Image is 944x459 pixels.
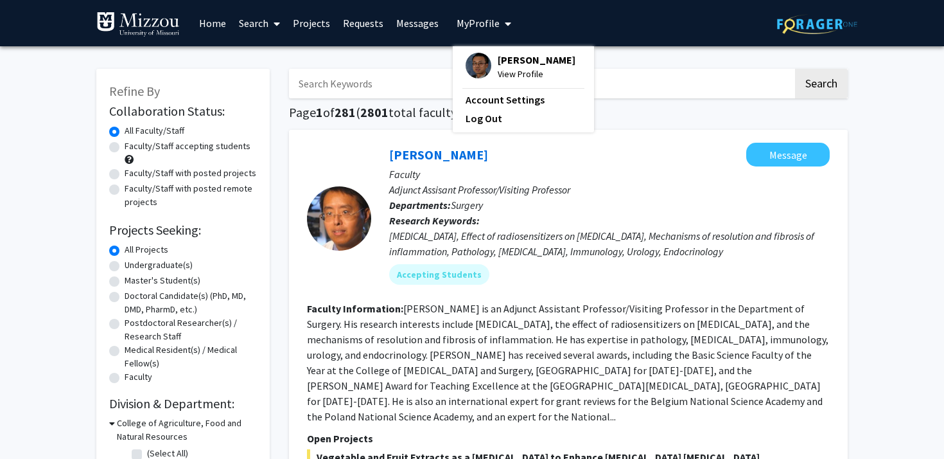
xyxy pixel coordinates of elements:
b: Departments: [389,199,451,212]
mat-chip: Accepting Students [389,264,489,285]
h1: Page of ( total faculty/staff results) [289,105,848,120]
h3: College of Agriculture, Food and Natural Resources [117,417,257,444]
h2: Division & Department: [109,396,257,411]
img: ForagerOne Logo [777,14,857,34]
a: Messages [390,1,445,46]
img: University of Missouri Logo [96,12,180,37]
label: Faculty/Staff with posted remote projects [125,182,257,209]
span: 281 [335,104,356,120]
label: Master's Student(s) [125,274,200,287]
img: Profile Picture [466,53,491,78]
span: 2801 [360,104,389,120]
div: Profile Picture[PERSON_NAME]View Profile [466,53,575,81]
span: Refine By [109,83,160,99]
button: Message Yujiang Fang [746,143,830,166]
label: Doctoral Candidate(s) (PhD, MD, DMD, PharmD, etc.) [125,289,257,316]
span: 1 [316,104,323,120]
label: Faculty/Staff accepting students [125,139,250,153]
button: Search [795,69,848,98]
a: Search [232,1,286,46]
label: All Projects [125,243,168,256]
span: View Profile [498,67,575,81]
label: Undergraduate(s) [125,258,193,272]
label: Medical Resident(s) / Medical Fellow(s) [125,343,257,370]
b: Research Keywords: [389,214,480,227]
h2: Projects Seeking: [109,222,257,238]
span: [PERSON_NAME] [498,53,575,67]
span: My Profile [457,17,500,30]
a: Home [193,1,232,46]
label: All Faculty/Staff [125,124,184,138]
p: Open Projects [307,431,830,446]
label: Postdoctoral Researcher(s) / Research Staff [125,316,257,343]
a: Requests [337,1,390,46]
p: Adjunct Assisant Professor/Visiting Professor [389,182,830,197]
span: Surgery [451,199,483,212]
a: Account Settings [466,92,581,107]
fg-read-more: [PERSON_NAME] is an Adjunct Assistant Professor/Visiting Professor in the Department of Surgery. ... [307,302,828,423]
b: Faculty Information: [307,302,403,315]
label: Faculty [125,370,152,384]
iframe: Chat [10,401,55,449]
input: Search Keywords [289,69,793,98]
a: Projects [286,1,337,46]
label: Faculty/Staff with posted projects [125,166,256,180]
a: Log Out [466,111,581,126]
div: [MEDICAL_DATA], Effect of radiosensitizers on [MEDICAL_DATA], Mechanisms of resolution and fibros... [389,228,830,259]
p: Faculty [389,166,830,182]
a: [PERSON_NAME] [389,147,488,163]
h2: Collaboration Status: [109,104,257,119]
